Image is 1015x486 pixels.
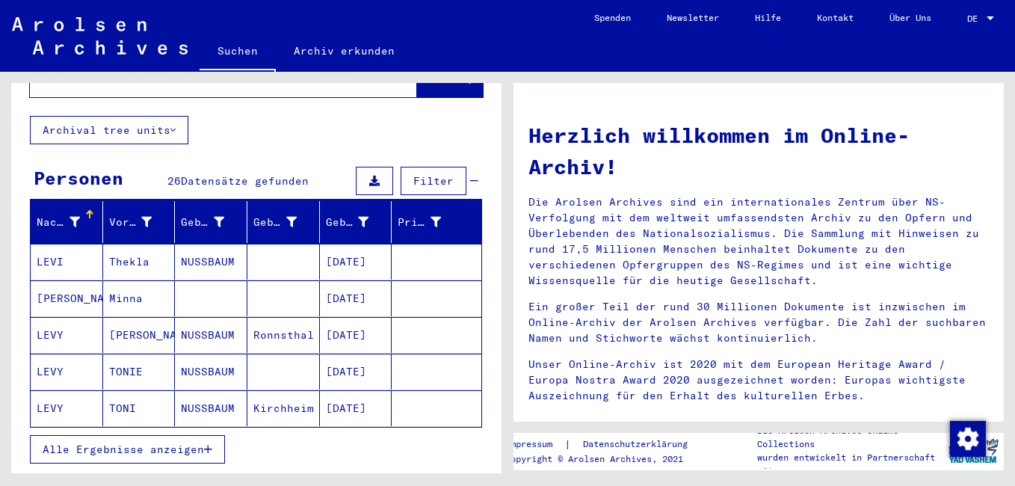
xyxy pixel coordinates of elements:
a: Datenschutzerklärung [571,437,706,452]
mat-cell: Kirchheim [247,390,320,426]
mat-cell: LEVY [31,354,103,390]
span: Alle Ergebnisse anzeigen [43,443,204,456]
p: Ein großer Teil der rund 30 Millionen Dokumente ist inzwischen im Online-Archiv der Arolsen Archi... [528,299,989,346]
mat-header-cell: Geburtsdatum [320,201,392,243]
div: Geburtsdatum [326,215,369,230]
mat-header-cell: Nachname [31,201,103,243]
mat-cell: NUSSBAUM [175,244,247,280]
mat-cell: [DATE] [320,280,392,316]
span: 26 [167,174,181,188]
mat-cell: [PERSON_NAME] [31,280,103,316]
img: Zustimmung ändern [950,421,986,457]
div: Geburtsname [181,215,224,230]
h1: Herzlich willkommen im Online-Archiv! [528,120,989,182]
mat-cell: [DATE] [320,390,392,426]
mat-header-cell: Geburt‏ [247,201,320,243]
div: Geburtsdatum [326,210,392,234]
mat-cell: LEVY [31,390,103,426]
button: Archival tree units [30,116,188,144]
mat-header-cell: Vorname [103,201,176,243]
mat-header-cell: Geburtsname [175,201,247,243]
a: Impressum [505,437,564,452]
p: Die Arolsen Archives Online-Collections [757,424,942,451]
mat-cell: TONI [103,390,176,426]
mat-cell: TONIE [103,354,176,390]
p: wurden entwickelt in Partnerschaft mit [757,451,942,478]
p: Copyright © Arolsen Archives, 2021 [505,452,706,466]
mat-cell: NUSSBAUM [175,390,247,426]
mat-cell: Ronnsthal [247,317,320,353]
div: Nachname [37,210,102,234]
div: Nachname [37,215,80,230]
a: Suchen [200,33,276,72]
div: Vorname [109,210,175,234]
mat-cell: NUSSBAUM [175,317,247,353]
div: Prisoner # [398,210,463,234]
mat-cell: LEVY [31,317,103,353]
mat-cell: Minna [103,280,176,316]
mat-cell: [PERSON_NAME] [103,317,176,353]
img: yv_logo.png [945,432,1002,470]
div: | [505,437,706,452]
div: Geburt‏ [253,210,319,234]
span: Filter [413,174,454,188]
p: Unser Online-Archiv ist 2020 mit dem European Heritage Award / Europa Nostra Award 2020 ausgezeic... [528,357,989,404]
div: Vorname [109,215,152,230]
mat-cell: [DATE] [320,244,392,280]
div: Prisoner # [398,215,441,230]
mat-cell: [DATE] [320,354,392,390]
mat-cell: NUSSBAUM [175,354,247,390]
button: Filter [401,167,466,195]
span: Datensätze gefunden [181,174,309,188]
div: Personen [34,164,123,191]
mat-cell: Thekla [103,244,176,280]
a: Archiv erkunden [276,33,413,69]
img: Arolsen_neg.svg [12,17,188,55]
p: Die Arolsen Archives sind ein internationales Zentrum über NS-Verfolgung mit dem weltweit umfasse... [528,194,989,289]
mat-cell: [DATE] [320,317,392,353]
button: Alle Ergebnisse anzeigen [30,435,225,464]
mat-header-cell: Prisoner # [392,201,481,243]
mat-cell: LEVI [31,244,103,280]
div: Geburt‏ [253,215,297,230]
span: DE [967,13,984,24]
div: Geburtsname [181,210,247,234]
